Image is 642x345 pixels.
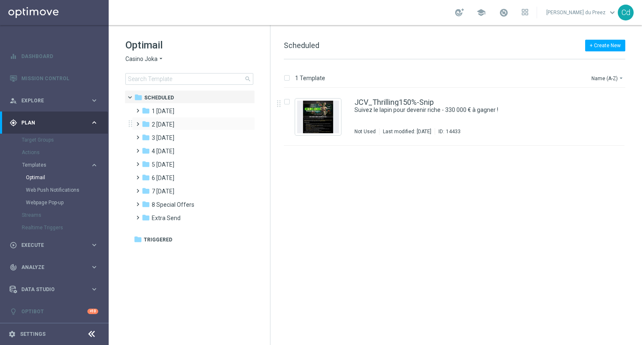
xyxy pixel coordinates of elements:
[9,242,99,249] button: play_circle_outline Execute keyboard_arrow_right
[10,45,98,67] div: Dashboard
[10,264,17,271] i: track_changes
[26,199,87,206] a: Webpage Pop-up
[21,120,90,125] span: Plan
[275,88,640,146] div: Press SPACE to select this row.
[142,173,150,182] i: folder
[142,133,150,142] i: folder
[142,147,150,155] i: folder
[446,128,461,135] div: 14433
[142,160,150,168] i: folder
[22,134,108,146] div: Target Groups
[90,285,98,293] i: keyboard_arrow_right
[142,213,150,222] i: folder
[9,97,99,104] button: person_search Explore keyboard_arrow_right
[10,119,90,127] div: Plan
[134,235,142,244] i: folder
[20,332,46,337] a: Settings
[9,308,99,315] div: lightbulb Optibot +10
[152,134,174,142] span: 3 Thursday
[9,53,99,60] button: equalizer Dashboard
[22,221,108,234] div: Realtime Triggers
[9,264,99,271] button: track_changes Analyze keyboard_arrow_right
[125,55,164,63] button: Casino Joka arrow_drop_down
[125,38,253,52] h1: Optimail
[618,5,634,20] div: Cd
[142,187,150,195] i: folder
[354,128,376,135] div: Not Used
[21,300,87,322] a: Optibot
[476,8,486,17] span: school
[22,162,99,168] button: Templates keyboard_arrow_right
[125,55,158,63] span: Casino Joka
[26,174,87,181] a: Optimail
[10,308,17,315] i: lightbulb
[21,45,98,67] a: Dashboard
[26,196,108,209] div: Webpage Pop-up
[152,107,174,115] span: 1 Tuesday
[22,159,108,209] div: Templates
[142,200,150,208] i: folder
[152,214,181,222] span: Extra Send
[152,174,174,182] span: 6 Sunday
[90,241,98,249] i: keyboard_arrow_right
[158,55,164,63] i: arrow_drop_down
[380,128,435,135] div: Last modified: [DATE]
[22,146,108,159] div: Actions
[297,101,339,133] img: 14433.jpeg
[354,99,434,106] a: JCV_Thrilling150%-Snip
[90,119,98,127] i: keyboard_arrow_right
[125,73,253,85] input: Search Template
[545,6,618,19] a: [PERSON_NAME] du Preezkeyboard_arrow_down
[152,188,174,195] span: 7 Monday
[21,243,90,248] span: Execute
[10,53,17,60] i: equalizer
[435,128,461,135] div: ID:
[90,263,98,271] i: keyboard_arrow_right
[144,94,174,101] span: Scheduled
[10,97,17,104] i: person_search
[144,236,172,244] span: Triggered
[10,286,90,293] div: Data Studio
[142,120,150,128] i: folder
[142,107,150,115] i: folder
[10,119,17,127] i: gps_fixed
[9,119,99,126] button: gps_fixed Plan keyboard_arrow_right
[245,76,251,82] span: search
[22,209,108,221] div: Streams
[10,67,98,89] div: Mission Control
[9,286,99,293] div: Data Studio keyboard_arrow_right
[22,162,90,167] div: Templates
[284,41,319,50] span: Scheduled
[21,67,98,89] a: Mission Control
[10,241,17,249] i: play_circle_outline
[9,75,99,82] button: Mission Control
[21,98,90,103] span: Explore
[134,93,143,101] i: folder
[152,201,194,208] span: 8 Special Offers
[10,241,90,249] div: Execute
[26,171,108,184] div: Optimail
[295,74,325,82] p: 1 Template
[21,265,90,270] span: Analyze
[87,309,98,314] div: +10
[22,162,82,167] span: Templates
[585,40,625,51] button: + Create New
[8,330,16,338] i: settings
[591,73,625,83] button: Name (A-Z)arrow_drop_down
[152,147,174,155] span: 4 Friday
[26,187,87,193] a: Web Push Notifications
[10,97,90,104] div: Explore
[608,8,617,17] span: keyboard_arrow_down
[90,96,98,104] i: keyboard_arrow_right
[618,75,624,81] i: arrow_drop_down
[152,121,174,128] span: 2 Wednesday
[26,184,108,196] div: Web Push Notifications
[90,161,98,169] i: keyboard_arrow_right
